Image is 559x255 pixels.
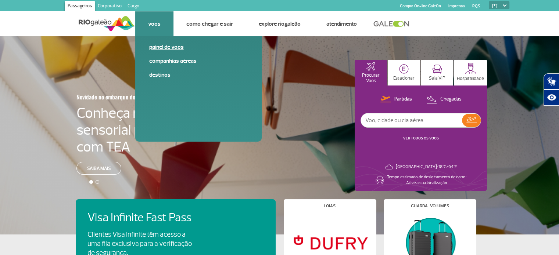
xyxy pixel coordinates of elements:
button: Partidas [378,95,414,104]
p: Estacionar [393,76,415,81]
a: VER TODOS OS VOOS [403,136,439,141]
img: airplaneHomeActive.svg [366,62,375,71]
img: vipRoom.svg [432,65,442,74]
h4: Conheça nossa sala sensorial para passageiros com TEA [76,105,235,155]
button: Chegadas [424,95,464,104]
a: Passageiros [65,1,95,12]
a: Compra On-line GaleOn [400,4,441,8]
a: Como chegar e sair [186,20,233,28]
p: [GEOGRAPHIC_DATA]: 18°C/64°F [396,164,457,170]
h4: Lojas [324,204,336,208]
h4: Visa Infinite Fast Pass [87,211,204,225]
a: Atendimento [326,20,357,28]
button: Procurar Voos [355,60,387,85]
h4: Guarda-volumes [411,204,449,208]
a: Saiba mais [76,162,121,175]
img: carParkingHome.svg [399,64,409,74]
a: Corporativo [95,1,125,12]
img: hospitality.svg [465,63,476,74]
input: Voo, cidade ou cia aérea [361,113,462,127]
button: Abrir tradutor de língua de sinais. [544,73,559,90]
a: Destinos [149,71,248,79]
a: Painel de voos [149,43,248,51]
p: Chegadas [440,96,462,103]
h3: Novidade no embarque doméstico [76,89,199,105]
a: Explore RIOgaleão [259,20,301,28]
button: Abrir recursos assistivos. [544,90,559,106]
p: Hospitalidade [457,76,484,81]
p: Sala VIP [429,76,445,81]
button: Sala VIP [421,60,453,85]
div: Plugin de acessibilidade da Hand Talk. [544,73,559,106]
button: Estacionar [388,60,420,85]
a: Cargo [125,1,142,12]
a: Companhias Aéreas [149,57,248,65]
a: Imprensa [448,4,465,8]
p: Partidas [394,96,412,103]
a: RQS [472,4,480,8]
a: Voos [148,20,161,28]
button: VER TODOS OS VOOS [401,135,441,141]
button: Hospitalidade [454,60,487,85]
p: Tempo estimado de deslocamento de carro: Ative a sua localização [387,174,466,186]
p: Procurar Voos [358,73,383,84]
